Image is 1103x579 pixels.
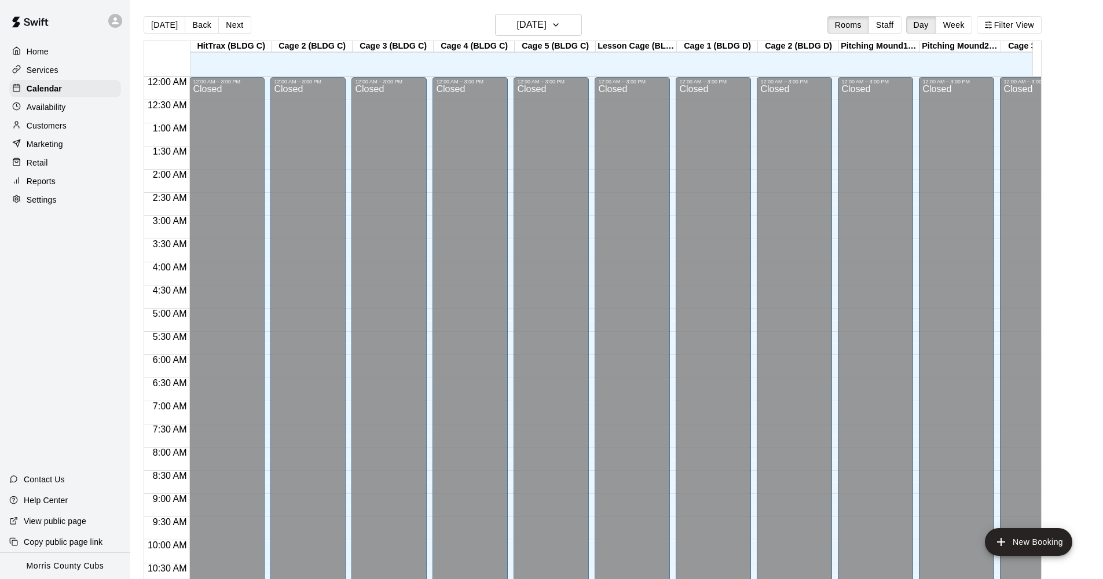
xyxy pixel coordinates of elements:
[150,193,190,203] span: 2:30 AM
[906,16,936,34] button: Day
[145,540,190,550] span: 10:00 AM
[679,79,747,85] div: 12:00 AM – 3:00 PM
[24,494,68,506] p: Help Center
[841,79,910,85] div: 12:00 AM – 3:00 PM
[27,194,57,206] p: Settings
[145,563,190,573] span: 10:30 AM
[150,517,190,527] span: 9:30 AM
[150,170,190,179] span: 2:00 AM
[218,16,251,34] button: Next
[274,79,342,85] div: 12:00 AM – 3:00 PM
[920,41,1001,52] div: Pitching Mound2 (BLDG D)
[150,448,190,457] span: 8:00 AM
[827,16,869,34] button: Rooms
[9,173,121,190] a: Reports
[144,16,185,34] button: [DATE]
[27,175,56,187] p: Reports
[27,64,58,76] p: Services
[936,16,972,34] button: Week
[515,41,596,52] div: Cage 5 (BLDG C)
[150,332,190,342] span: 5:30 AM
[150,285,190,295] span: 4:30 AM
[24,536,102,548] p: Copy public page link
[27,138,63,150] p: Marketing
[185,16,219,34] button: Back
[760,79,829,85] div: 12:00 AM – 3:00 PM
[517,79,585,85] div: 12:00 AM – 3:00 PM
[9,61,121,79] a: Services
[150,309,190,318] span: 5:00 AM
[677,41,758,52] div: Cage 1 (BLDG D)
[24,474,65,485] p: Contact Us
[27,101,66,113] p: Availability
[839,41,920,52] div: Pitching Mound1 (BLDG D)
[150,424,190,434] span: 7:30 AM
[922,79,991,85] div: 12:00 AM – 3:00 PM
[150,239,190,249] span: 3:30 AM
[150,378,190,388] span: 6:30 AM
[1003,79,1072,85] div: 12:00 AM – 3:00 PM
[150,216,190,226] span: 3:00 AM
[436,79,504,85] div: 12:00 AM – 3:00 PM
[596,41,677,52] div: Lesson Cage (BLDG C)
[517,17,547,33] h6: [DATE]
[145,77,190,87] span: 12:00 AM
[150,123,190,133] span: 1:00 AM
[434,41,515,52] div: Cage 4 (BLDG C)
[9,117,121,134] a: Customers
[985,528,1072,556] button: add
[9,191,121,208] a: Settings
[27,46,49,57] p: Home
[598,79,666,85] div: 12:00 AM – 3:00 PM
[27,83,62,94] p: Calendar
[9,154,121,171] a: Retail
[150,494,190,504] span: 9:00 AM
[190,41,272,52] div: HitTrax (BLDG C)
[977,16,1042,34] button: Filter View
[869,16,902,34] button: Staff
[150,355,190,365] span: 6:00 AM
[150,262,190,272] span: 4:00 AM
[1001,41,1082,52] div: Cage 3 (BLDG D)
[150,146,190,156] span: 1:30 AM
[150,401,190,411] span: 7:00 AM
[24,515,86,527] p: View public page
[145,100,190,110] span: 12:30 AM
[9,135,121,153] a: Marketing
[150,471,190,481] span: 8:30 AM
[27,157,48,168] p: Retail
[495,14,582,36] button: [DATE]
[758,41,839,52] div: Cage 2 (BLDG D)
[9,80,121,97] a: Calendar
[353,41,434,52] div: Cage 3 (BLDG C)
[27,560,104,572] p: Morris County Cubs
[272,41,353,52] div: Cage 2 (BLDG C)
[9,43,121,60] a: Home
[193,79,261,85] div: 12:00 AM – 3:00 PM
[355,79,423,85] div: 12:00 AM – 3:00 PM
[27,120,67,131] p: Customers
[9,98,121,116] a: Availability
